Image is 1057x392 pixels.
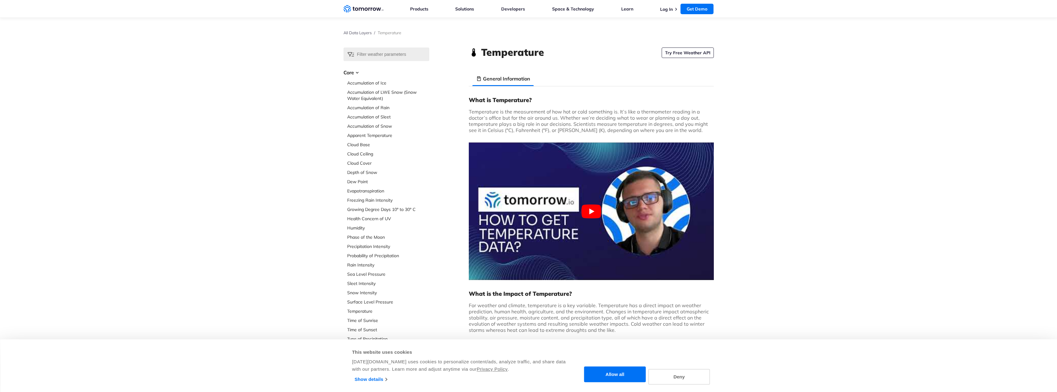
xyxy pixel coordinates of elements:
span: Temperature [378,30,401,35]
a: Precipitation Intensity [347,243,429,250]
a: Log In [660,6,673,12]
a: Get Demo [680,4,714,14]
p: For weather and climate, temperature is a key variable. Temperature has a direct impact on weathe... [469,302,714,333]
input: Filter weather parameters [343,47,429,61]
a: Type of Precipitation [347,336,429,342]
div: This website uses cookies [352,349,567,356]
h3: Core [343,69,429,76]
button: Deny [648,369,710,385]
li: General Information [472,71,534,86]
a: Accumulation of Rain [347,105,429,111]
a: Solutions [455,6,474,12]
a: Health Concern of UV [347,216,429,222]
a: Space & Technology [552,6,594,12]
h3: What is Temperature? [469,96,714,104]
a: All Data Layers [343,30,372,35]
a: Humidity [347,225,429,231]
a: Phase of the Moon [347,234,429,240]
a: Learn [621,6,633,12]
span: / [374,30,375,35]
a: Time of Sunset [347,327,429,333]
a: Accumulation of Ice [347,80,429,86]
a: Rain Intensity [347,262,429,268]
a: Cloud Base [347,142,429,148]
button: Allow all [584,367,646,382]
h3: What is the Impact of Temperature? [469,290,714,297]
a: Sleet Intensity [347,280,429,287]
div: [DATE][DOMAIN_NAME] uses cookies to personalize content/ads, analyze traffic, and share data with... [352,358,567,373]
a: Dew Point [347,179,429,185]
a: Sea Level Pressure [347,271,429,277]
a: Products [410,6,428,12]
a: Developers [501,6,525,12]
a: Privacy Policy [477,366,508,372]
p: Temperature is the measurement of how hot or cold something is. It’s like a thermometer reading i... [469,109,714,133]
a: Cloud Cover [347,160,429,166]
button: Play Youtube video [469,142,714,280]
a: Show details [355,375,387,384]
a: Probability of Precipitation [347,253,429,259]
a: Temperature [347,308,429,314]
a: Time of Sunrise [347,317,429,324]
a: Freezing Rain Intensity [347,197,429,203]
a: Cloud Ceiling [347,151,429,157]
a: Evapotranspiration [347,188,429,194]
a: Try Free Weather API [662,47,714,58]
h1: Temperature [481,45,544,59]
h3: General Information [483,75,530,82]
a: Accumulation of Sleet [347,114,429,120]
a: Snow Intensity [347,290,429,296]
a: Home link [343,4,384,14]
a: Surface Level Pressure [347,299,429,305]
a: Apparent Temperature [347,132,429,138]
a: Accumulation of LWE Snow (Snow Water Equivalent) [347,89,429,101]
a: Depth of Snow [347,169,429,175]
a: Accumulation of Snow [347,123,429,129]
a: Growing Degree Days 10° to 30° C [347,206,429,213]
